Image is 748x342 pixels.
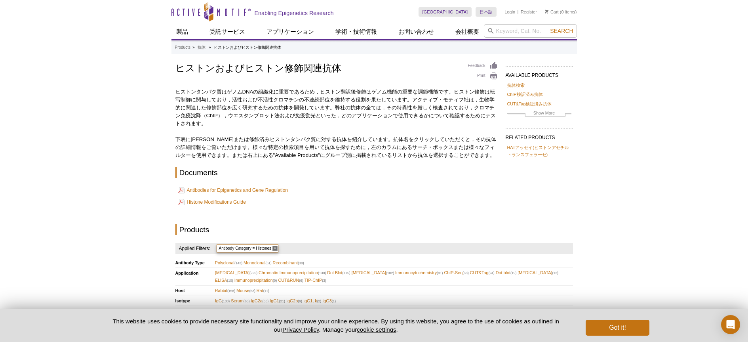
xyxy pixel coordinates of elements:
[175,88,498,128] p: ヒストンタンパク質はゲノムDNAの組織化に重要であるため，ヒストン翻訳後修飾はゲノム機能の重要な調節機能です。ヒストン修飾は転写制御に関与しており，活性および不活性クロマチンの不連続部位を維持す...
[357,326,396,333] button: cookie settings
[413,307,457,315] span: Not Species Specific
[215,287,235,294] span: Rabbit
[282,326,319,333] a: Privacy Policy
[175,296,215,306] th: Isotype
[249,271,257,275] span: (225)
[484,24,577,38] input: Keyword, Cat. No.
[457,307,475,315] span: Canine
[468,72,498,81] a: Print
[259,269,326,277] span: Chromatin Immunoprecipitation
[550,28,573,34] span: Search
[215,259,242,267] span: Polyclonal
[279,299,285,303] span: (21)
[463,271,468,275] span: (68)
[586,320,649,336] button: Got it!
[286,297,302,305] span: IgG2b
[238,307,289,315] span: Wide Range Predicted
[507,82,525,89] a: 抗体検索
[215,297,230,305] span: IgG
[318,271,326,275] span: (130)
[305,277,326,284] span: TIP-ChIP
[468,61,498,70] a: Feedback
[331,24,382,39] a: 学術・技術情報
[227,279,233,283] span: (10)
[99,317,573,334] p: This website uses cookies to provide necessary site functionality and improve your online experie...
[317,299,322,303] span: (2)
[507,91,543,98] a: ChIP検証済み抗体
[249,289,255,293] span: (63)
[227,289,235,293] span: (158)
[518,7,519,17] li: |
[552,271,558,275] span: (12)
[322,297,336,305] span: IgG3
[175,44,190,51] a: Products
[518,269,558,277] span: [MEDICAL_DATA]
[444,269,468,277] span: ChIP-Seq
[175,268,215,285] th: Application
[257,287,269,294] span: Rat
[231,297,249,305] span: Serum
[496,269,517,277] span: Dot blot
[310,307,343,315] span: Budding Yeast
[332,299,336,303] span: (1)
[322,279,326,283] span: (3)
[303,297,321,305] span: IgG1, k
[244,299,249,303] span: (63)
[175,306,215,316] th: Reactivity
[214,45,281,50] li: ヒストンおよびヒストン修飾関連抗体
[215,277,233,284] span: ELISA
[262,24,319,39] a: アプリケーション
[299,279,303,283] span: (6)
[175,167,498,178] h2: Documents
[273,259,304,267] span: Recombinant
[175,136,498,159] p: 下表に[PERSON_NAME]または修飾済みヒストンタンパク質に対する抗体を紹介しています。抗体名をクリックしていただくと，その抗体の詳細情報をご覧いただけます。様々な特定の検索項目を用いて抗...
[510,271,516,275] span: (19)
[344,307,374,315] span: Fission Yeast
[298,261,304,265] span: (38)
[507,100,552,107] a: CUT&Tag検証済み抗体
[521,9,537,15] a: Register
[178,197,246,207] a: Histone Modifications Guide
[375,307,400,315] span: Drosophila
[234,277,277,284] span: Immunoprecipitation
[386,271,394,275] span: (102)
[192,45,195,50] li: »
[263,289,269,293] span: (11)
[171,24,193,39] a: 製品
[215,307,237,315] span: Human
[175,61,460,73] h1: ヒストンおよびヒストン修飾関連抗体
[401,307,411,315] span: Rat
[395,269,443,277] span: Immunocytochemistry
[217,245,279,252] span: Antibody Category = Histones
[205,24,250,39] a: 受託サービス
[175,243,211,254] h4: Applied Filters:
[545,7,577,17] li: (0 items)
[244,259,272,267] span: Monoclonal
[215,269,257,277] span: [MEDICAL_DATA]
[273,279,277,283] span: (9)
[265,261,271,265] span: (51)
[175,224,498,235] h2: Products
[290,307,309,315] span: Mouse
[222,299,230,303] span: (100)
[198,44,206,51] a: 抗体
[298,299,302,303] span: (9)
[234,261,242,265] span: (143)
[470,269,495,277] span: CUT&Tag
[507,109,571,118] a: Show More
[504,9,515,15] a: Login
[343,271,350,275] span: (115)
[476,7,497,17] a: 日本語
[175,258,215,268] th: Antibody Type
[255,10,334,17] h2: Enabling Epigenetics Research
[270,297,285,305] span: IgG1
[327,269,350,277] span: Dot Blot
[251,297,268,305] span: IgG2a
[545,10,548,13] img: Your Cart
[488,271,494,275] span: (24)
[263,299,268,303] span: (36)
[175,285,215,296] th: Host
[721,315,740,334] div: Open Intercom Messenger
[548,27,575,34] button: Search
[278,277,303,284] span: CUT&RUN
